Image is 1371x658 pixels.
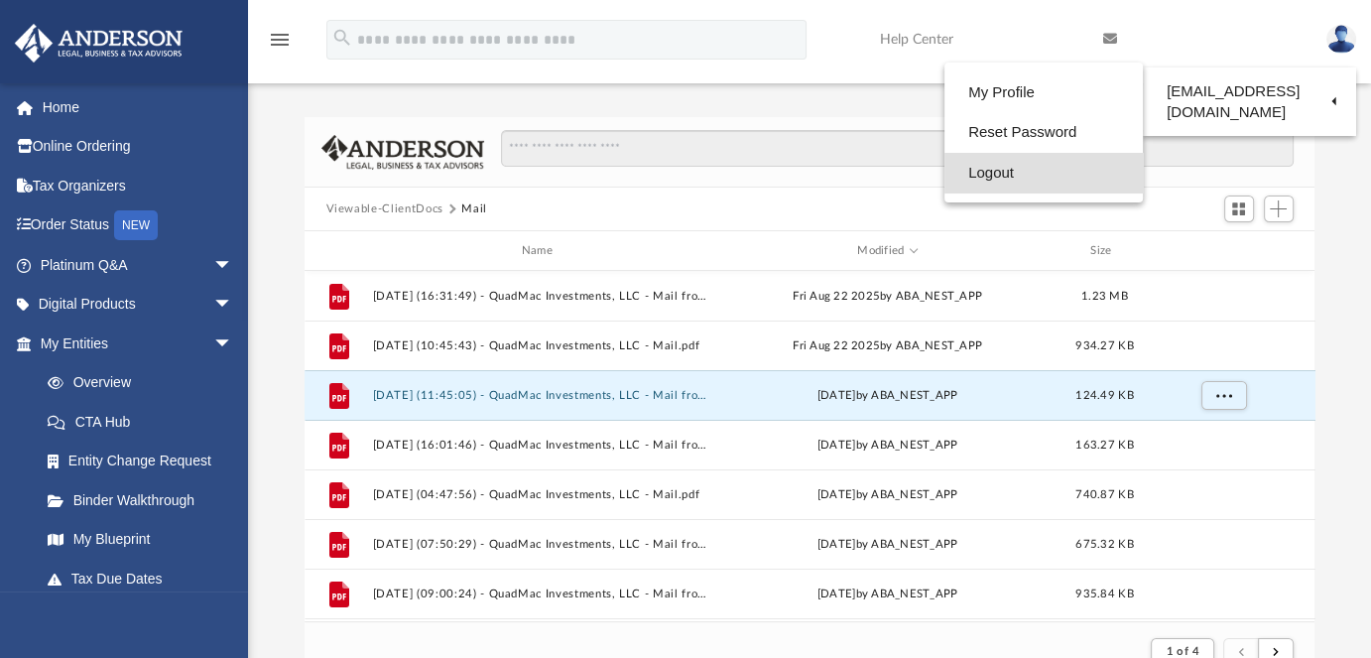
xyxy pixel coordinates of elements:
[372,290,709,303] button: [DATE] (16:31:49) - QuadMac Investments, LLC - Mail from IRS.pdf
[944,153,1143,194] a: Logout
[28,363,263,403] a: Overview
[944,72,1143,113] a: My Profile
[268,28,292,52] i: menu
[1166,646,1198,657] span: 1 of 4
[1075,589,1133,599] span: 935.84 KB
[331,27,353,49] i: search
[461,200,487,218] button: Mail
[325,200,442,218] button: Viewable-ClientDocs
[718,288,1056,306] div: Fri Aug 22 2025 by ABA_NEST_APP
[371,242,709,260] div: Name
[372,339,709,352] button: [DATE] (10:45:43) - QuadMac Investments, LLC - Mail.pdf
[718,586,1056,603] div: [DATE] by ABA_NEST_APP
[718,486,1056,504] div: [DATE] by ABA_NEST_APP
[718,437,1056,455] div: [DATE] by ABA_NEST_APP
[372,389,709,402] button: [DATE] (11:45:05) - QuadMac Investments, LLC - Mail from [US_STATE] SECRETARY OF STATE BUSINESS S...
[1064,242,1144,260] div: Size
[14,245,263,285] a: Platinum Q&Aarrow_drop_down
[213,245,253,286] span: arrow_drop_down
[718,337,1056,355] div: Fri Aug 22 2025 by ABA_NEST_APP
[372,588,709,600] button: [DATE] (09:00:24) - QuadMac Investments, LLC - Mail from Chase Card Services.pdf
[305,271,1315,621] div: grid
[1081,291,1128,302] span: 1.23 MB
[1143,72,1356,131] a: [EMAIL_ADDRESS][DOMAIN_NAME]
[213,324,253,364] span: arrow_drop_down
[1075,390,1133,401] span: 124.49 KB
[312,242,362,260] div: id
[14,205,263,246] a: Order StatusNEW
[1075,489,1133,500] span: 740.87 KB
[28,442,263,481] a: Entity Change Request
[718,387,1056,405] div: [DATE] by ABA_NEST_APP
[944,112,1143,153] a: Reset Password
[1200,381,1246,411] button: More options
[28,520,253,560] a: My Blueprint
[9,24,188,63] img: Anderson Advisors Platinum Portal
[372,538,709,551] button: [DATE] (07:50:29) - QuadMac Investments, LLC - Mail from [PERSON_NAME].pdf
[1075,340,1133,351] span: 934.27 KB
[28,480,263,520] a: Binder Walkthrough
[14,166,263,205] a: Tax Organizers
[718,242,1057,260] div: Modified
[14,324,263,363] a: My Entitiesarrow_drop_down
[28,559,263,598] a: Tax Due Dates
[14,127,263,167] a: Online Ordering
[1075,539,1133,550] span: 675.32 KB
[114,210,158,240] div: NEW
[213,285,253,326] span: arrow_drop_down
[718,536,1056,554] div: [DATE] by ABA_NEST_APP
[1153,242,1292,260] div: id
[372,439,709,452] button: [DATE] (16:01:46) - QuadMac Investments, LLC - Mail from VILLAGE OF [GEOGRAPHIC_DATA]pdf
[372,488,709,501] button: [DATE] (04:47:56) - QuadMac Investments, LLC - Mail.pdf
[1326,25,1356,54] img: User Pic
[268,38,292,52] a: menu
[501,130,1293,168] input: Search files and folders
[14,285,263,325] a: Digital Productsarrow_drop_down
[28,402,263,442] a: CTA Hub
[1075,440,1133,451] span: 163.27 KB
[1224,196,1254,223] button: Switch to Grid View
[14,87,263,127] a: Home
[1264,196,1294,223] button: Add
